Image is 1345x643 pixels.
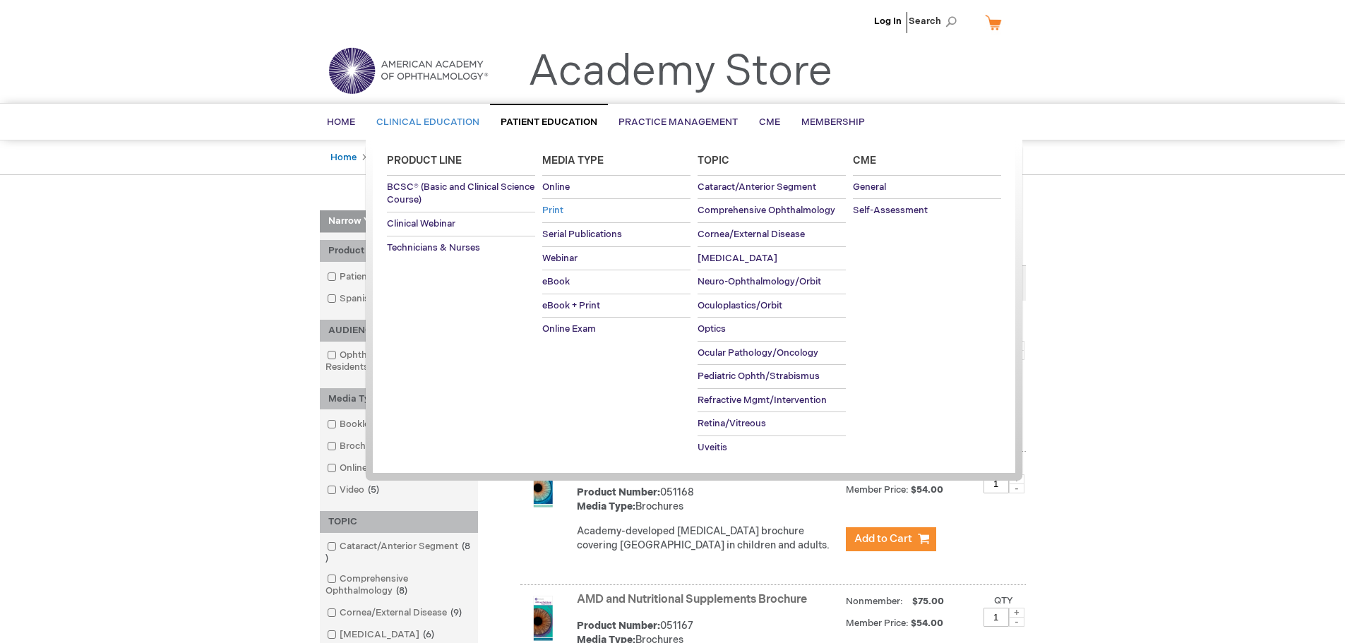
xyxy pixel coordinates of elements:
div: Product Line [320,240,478,262]
div: TOPIC [320,511,478,533]
span: Cataract/Anterior Segment [698,181,816,193]
span: Uveitis [698,442,727,453]
span: Self-Assessment [853,205,928,216]
button: Add to Cart [846,527,936,551]
span: eBook [542,276,570,287]
a: AMD and Nutritional Supplements Brochure [577,593,807,606]
span: Webinar [542,253,578,264]
strong: Media Type: [577,500,635,512]
span: Cme [853,155,876,167]
span: Comprehensive Ophthalmology [698,205,835,216]
span: Online [542,181,570,193]
span: Membership [801,116,865,128]
span: Oculoplastics/Orbit [698,300,782,311]
a: Comprehensive Ophthalmology8 [323,572,474,598]
strong: Narrow Your Choices [320,210,478,233]
span: Cornea/External Disease [698,229,805,240]
span: Retina/Vitreous [698,418,766,429]
div: AUDIENCE [320,320,478,342]
a: Cataract/Anterior Segment8 [323,540,474,565]
img: Amblyopia Brochure [520,462,566,507]
strong: Member Price: [846,618,909,629]
a: Spanish Language12 [323,292,444,306]
strong: Member Price: [846,484,909,495]
a: Video5 [323,483,385,497]
span: Print [542,205,563,216]
label: Qty [994,595,1013,606]
span: Clinical Education [376,116,479,128]
strong: Product Number: [577,486,660,498]
span: Pediatric Ophth/Strabismus [698,371,820,382]
a: Home [330,152,357,163]
span: BCSC® (Basic and Clinical Science Course) [387,181,534,206]
span: Neuro-Ophthalmology/Orbit [698,276,821,287]
span: 6 [419,629,438,640]
span: 9 [447,607,465,618]
span: Optics [698,323,726,335]
span: eBook + Print [542,300,600,311]
span: Practice Management [618,116,738,128]
a: Brochures46 [323,440,411,453]
strong: Nonmember: [846,593,903,611]
span: Add to Cart [854,532,912,546]
span: 8 [325,541,470,564]
span: $75.00 [910,596,946,607]
img: AMD and Nutritional Supplements Brochure [520,596,566,641]
span: General [853,181,886,193]
a: Online6 [323,462,388,475]
a: Cornea/External Disease9 [323,606,467,620]
a: Ophthalmologists & Residents50 [323,349,474,374]
input: Qty [984,608,1009,627]
a: Log In [874,16,902,27]
span: Home [327,116,355,128]
span: [MEDICAL_DATA] [698,253,777,264]
a: [MEDICAL_DATA]6 [323,628,440,642]
span: $54.00 [911,484,945,495]
span: Serial Publications [542,229,622,240]
a: Academy Store [528,47,832,97]
span: Topic [698,155,729,167]
span: Search [909,7,962,35]
span: 8 [393,585,411,596]
a: Booklets2 [323,418,398,431]
span: Technicians & Nurses [387,242,480,253]
div: Media Type [320,388,478,410]
span: Refractive Mgmt/Intervention [698,395,827,406]
span: Media Type [542,155,604,167]
input: Qty [984,474,1009,493]
span: CME [759,116,780,128]
span: Patient Education [501,116,597,128]
span: Online Exam [542,323,596,335]
span: 5 [364,484,383,495]
a: Patient Education54 [323,270,443,284]
strong: Product Number: [577,620,660,632]
span: $54.00 [911,618,945,629]
span: Product Line [387,155,462,167]
span: Clinical Webinar [387,218,455,229]
p: Academy-developed [MEDICAL_DATA] brochure covering [GEOGRAPHIC_DATA] in children and adults. [577,524,839,553]
span: Ocular Pathology/Oncology [698,347,818,359]
div: 051168 Brochures [577,486,839,514]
